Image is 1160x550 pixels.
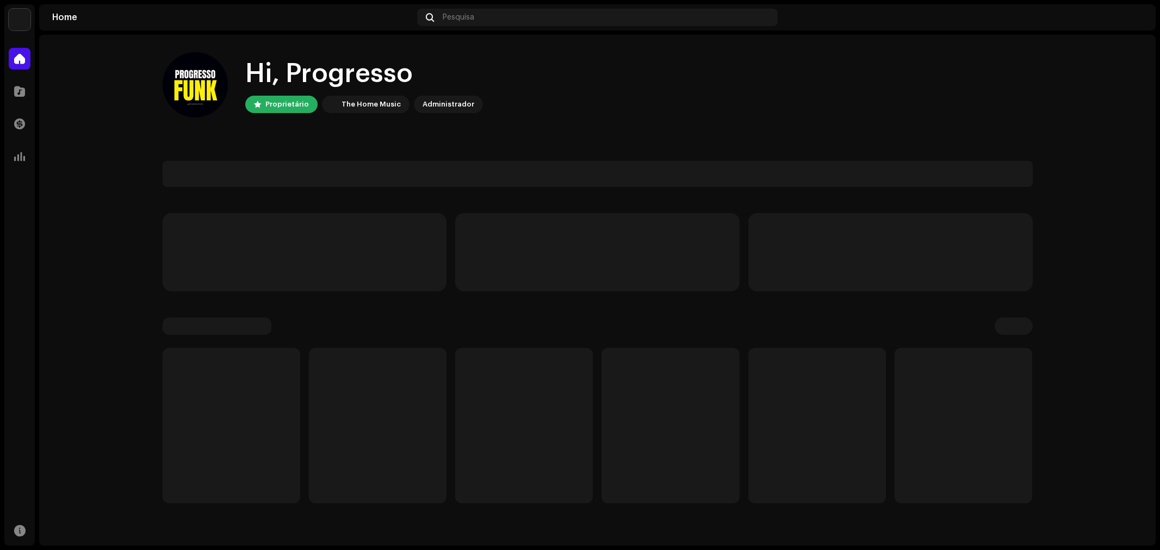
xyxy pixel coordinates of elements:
[423,98,474,111] div: Administrador
[245,57,483,91] div: Hi, Progresso
[163,52,228,117] img: 7e20cce0-968a-4e3f-89d5-3ed969c7b438
[342,98,401,111] div: The Home Music
[9,9,30,30] img: c86870aa-2232-4ba3-9b41-08f587110171
[265,98,309,111] div: Proprietário
[324,98,337,111] img: c86870aa-2232-4ba3-9b41-08f587110171
[443,13,474,22] span: Pesquisa
[1125,9,1143,26] img: 7e20cce0-968a-4e3f-89d5-3ed969c7b438
[52,13,413,22] div: Home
